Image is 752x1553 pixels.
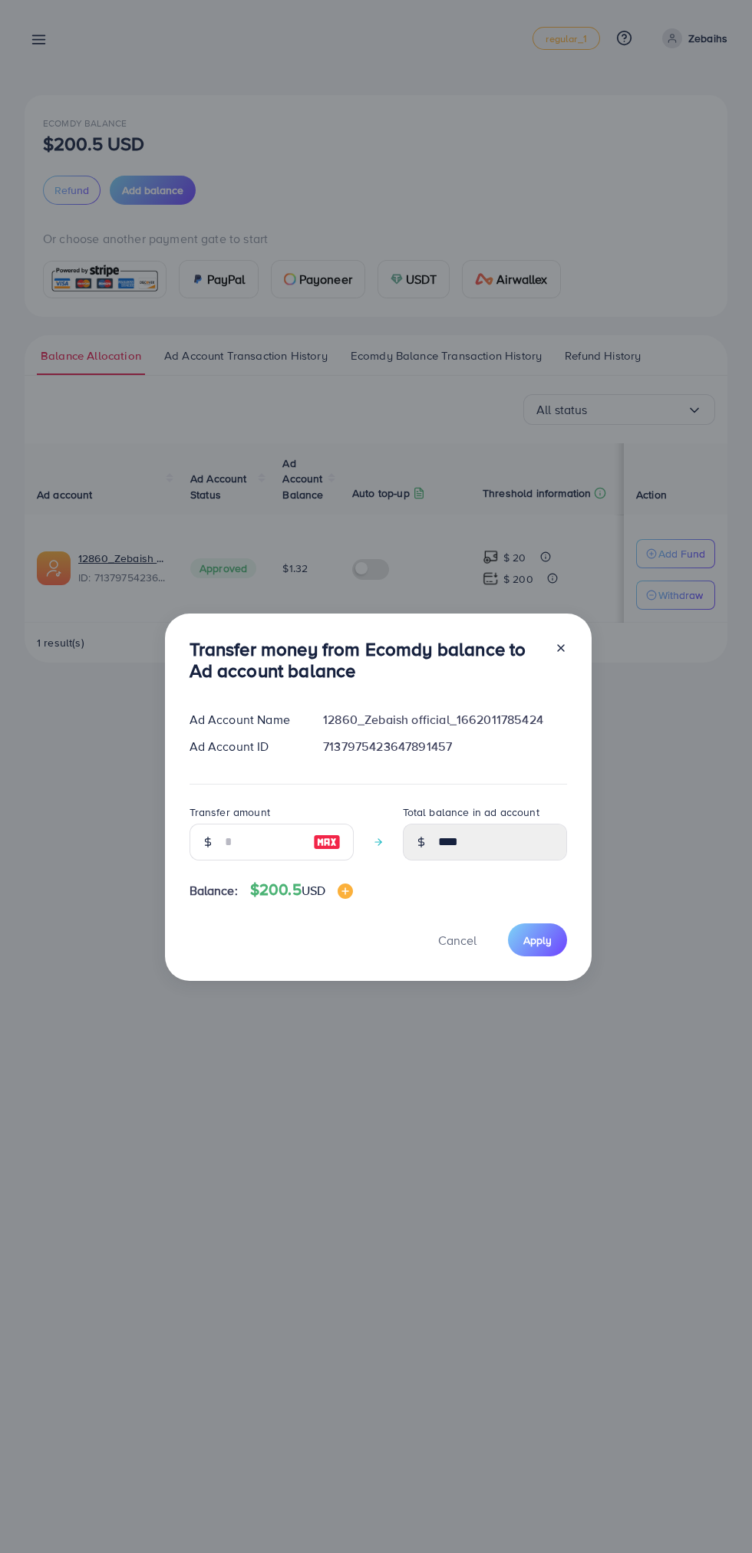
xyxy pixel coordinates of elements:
span: USD [302,882,325,899]
button: Cancel [419,923,496,956]
label: Total balance in ad account [403,804,539,820]
h3: Transfer money from Ecomdy balance to Ad account balance [190,638,543,683]
div: Ad Account ID [177,738,312,755]
span: Balance: [190,882,238,900]
img: image [313,833,341,851]
iframe: Chat [687,1484,740,1541]
button: Apply [508,923,567,956]
span: Cancel [438,932,477,949]
div: 12860_Zebaish official_1662011785424 [311,711,579,729]
img: image [338,883,353,899]
h4: $200.5 [250,880,353,900]
label: Transfer amount [190,804,270,820]
span: Apply [523,933,552,948]
div: 7137975423647891457 [311,738,579,755]
div: Ad Account Name [177,711,312,729]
